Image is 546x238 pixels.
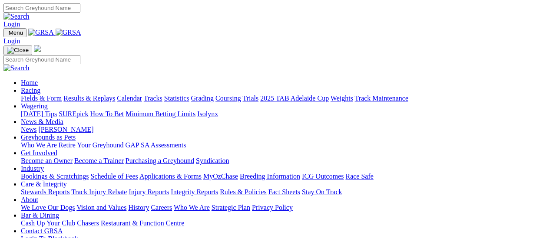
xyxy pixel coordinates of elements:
[21,173,89,180] a: Bookings & Scratchings
[21,126,543,134] div: News & Media
[21,204,543,212] div: About
[21,219,75,227] a: Cash Up Your Club
[302,188,342,196] a: Stay On Track
[9,29,23,36] span: Menu
[139,173,202,180] a: Applications & Forms
[21,149,57,156] a: Get Involved
[21,79,38,86] a: Home
[302,173,344,180] a: ICG Outcomes
[3,20,20,28] a: Login
[21,126,36,133] a: News
[63,95,115,102] a: Results & Replays
[197,110,218,117] a: Isolynx
[21,212,59,219] a: Bar & Dining
[3,55,80,64] input: Search
[144,95,162,102] a: Tracks
[76,204,126,211] a: Vision and Values
[38,126,93,133] a: [PERSON_NAME]
[128,204,149,211] a: History
[28,29,54,36] img: GRSA
[126,141,186,149] a: GAP SA Assessments
[3,3,80,13] input: Search
[21,95,62,102] a: Fields & Form
[21,87,40,94] a: Racing
[203,173,238,180] a: MyOzChase
[74,157,124,164] a: Become a Trainer
[212,204,250,211] a: Strategic Plan
[129,188,169,196] a: Injury Reports
[126,110,195,117] a: Minimum Betting Limits
[151,204,172,211] a: Careers
[3,37,20,45] a: Login
[174,204,210,211] a: Who We Are
[196,157,229,164] a: Syndication
[21,118,63,125] a: News & Media
[21,196,38,203] a: About
[117,95,142,102] a: Calendar
[21,188,543,196] div: Care & Integrity
[21,102,48,110] a: Wagering
[171,188,218,196] a: Integrity Reports
[3,28,26,37] button: Toggle navigation
[164,95,189,102] a: Statistics
[21,165,44,172] a: Industry
[331,95,353,102] a: Weights
[90,173,138,180] a: Schedule of Fees
[355,95,408,102] a: Track Maintenance
[21,110,543,118] div: Wagering
[21,157,543,165] div: Get Involved
[59,110,88,117] a: SUREpick
[21,173,543,180] div: Industry
[126,157,194,164] a: Purchasing a Greyhound
[345,173,373,180] a: Race Safe
[21,141,543,149] div: Greyhounds as Pets
[191,95,214,102] a: Grading
[242,95,258,102] a: Trials
[7,47,29,54] img: Close
[90,110,124,117] a: How To Bet
[21,95,543,102] div: Racing
[21,134,76,141] a: Greyhounds as Pets
[21,157,73,164] a: Become an Owner
[220,188,267,196] a: Rules & Policies
[21,227,63,235] a: Contact GRSA
[3,46,32,55] button: Toggle navigation
[260,95,329,102] a: 2025 TAB Adelaide Cup
[59,141,124,149] a: Retire Your Greyhound
[34,45,41,52] img: logo-grsa-white.png
[268,188,300,196] a: Fact Sheets
[21,141,57,149] a: Who We Are
[215,95,241,102] a: Coursing
[21,204,75,211] a: We Love Our Dogs
[21,219,543,227] div: Bar & Dining
[240,173,300,180] a: Breeding Information
[21,180,67,188] a: Care & Integrity
[77,219,184,227] a: Chasers Restaurant & Function Centre
[21,110,57,117] a: [DATE] Tips
[71,188,127,196] a: Track Injury Rebate
[21,188,69,196] a: Stewards Reports
[56,29,81,36] img: GRSA
[252,204,293,211] a: Privacy Policy
[3,13,30,20] img: Search
[3,64,30,72] img: Search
